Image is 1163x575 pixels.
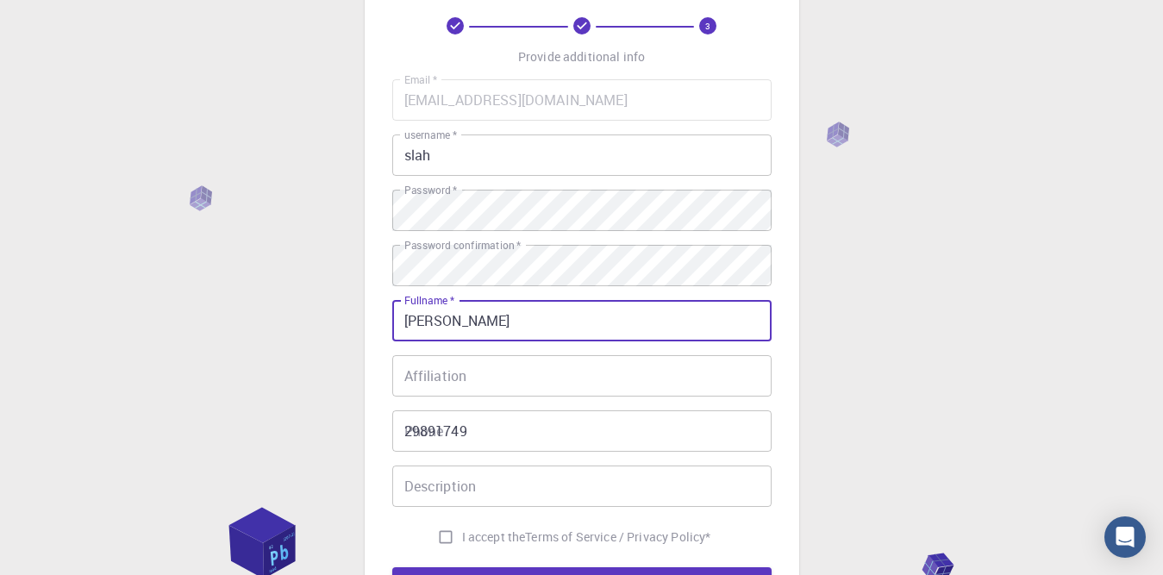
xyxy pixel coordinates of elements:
label: Password [404,183,457,197]
span: I accept the [462,528,526,546]
label: Fullname [404,293,454,308]
p: Provide additional info [518,48,645,66]
label: username [404,128,457,142]
div: Open Intercom Messenger [1104,516,1146,558]
p: Terms of Service / Privacy Policy * [525,528,710,546]
label: Email [404,72,437,87]
text: 3 [705,20,710,32]
label: Password confirmation [404,238,521,253]
a: Terms of Service / Privacy Policy* [525,528,710,546]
